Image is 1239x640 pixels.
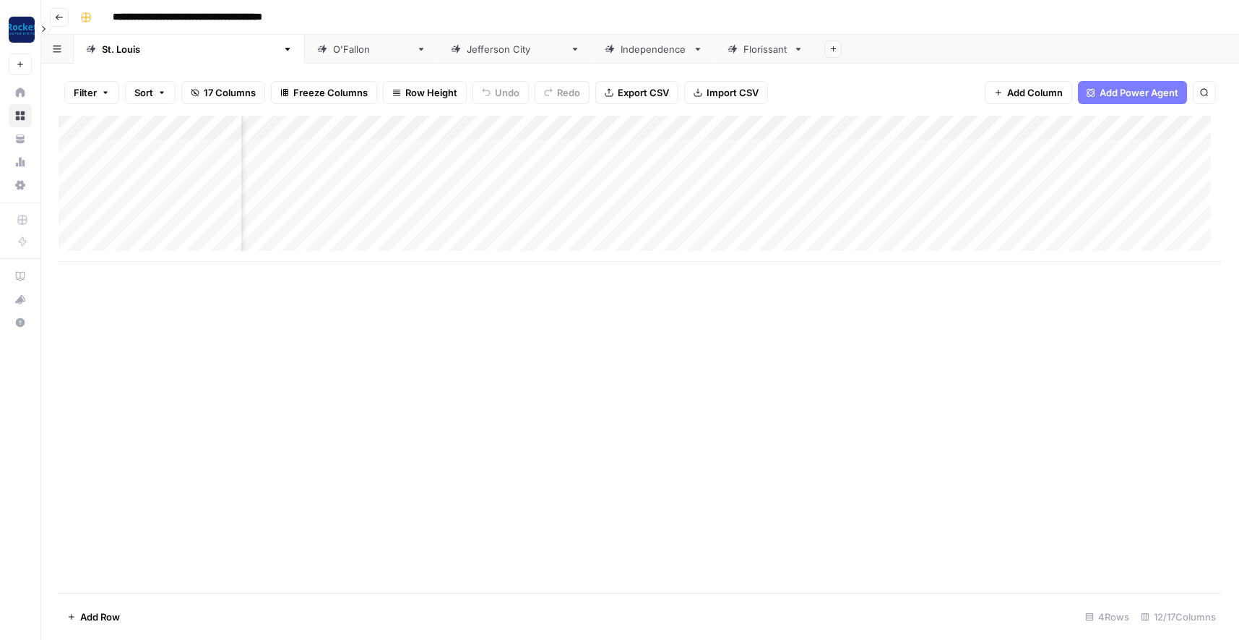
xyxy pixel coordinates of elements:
button: Add Power Agent [1078,81,1187,104]
button: Filter [64,81,119,104]
a: [GEOGRAPHIC_DATA][PERSON_NAME] [74,35,305,64]
div: Independence [621,42,687,56]
button: Freeze Columns [271,81,377,104]
a: Florissant [715,35,816,64]
div: [GEOGRAPHIC_DATA] [467,42,564,56]
div: What's new? [9,289,31,310]
span: Undo [495,85,519,100]
span: Redo [557,85,580,100]
button: Add Row [59,605,129,628]
a: Browse [9,104,32,127]
button: Add Column [985,81,1072,104]
a: Settings [9,174,32,197]
button: Export CSV [595,81,678,104]
span: Freeze Columns [293,85,368,100]
button: 17 Columns [181,81,265,104]
button: Sort [125,81,176,104]
a: AirOps Academy [9,265,32,288]
button: Help + Support [9,311,32,334]
a: Independence [592,35,715,64]
span: Export CSV [618,85,669,100]
span: Add Power Agent [1100,85,1178,100]
span: Sort [134,85,153,100]
a: [GEOGRAPHIC_DATA] [439,35,592,64]
span: Row Height [405,85,457,100]
a: [PERSON_NAME] [305,35,439,64]
div: 4 Rows [1079,605,1135,628]
span: Filter [74,85,97,100]
a: Home [9,81,32,104]
button: Workspace: Rocket Pilots [9,12,32,48]
a: Your Data [9,127,32,150]
div: [PERSON_NAME] [333,42,410,56]
div: 12/17 Columns [1135,605,1222,628]
button: Row Height [383,81,467,104]
button: What's new? [9,288,32,311]
button: Redo [535,81,590,104]
div: [GEOGRAPHIC_DATA][PERSON_NAME] [102,42,277,56]
span: Import CSV [707,85,759,100]
button: Undo [472,81,529,104]
span: Add Column [1007,85,1063,100]
span: 17 Columns [204,85,256,100]
div: Florissant [743,42,787,56]
img: Rocket Pilots Logo [9,17,35,43]
span: Add Row [80,610,120,624]
button: Import CSV [684,81,768,104]
a: Usage [9,150,32,174]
